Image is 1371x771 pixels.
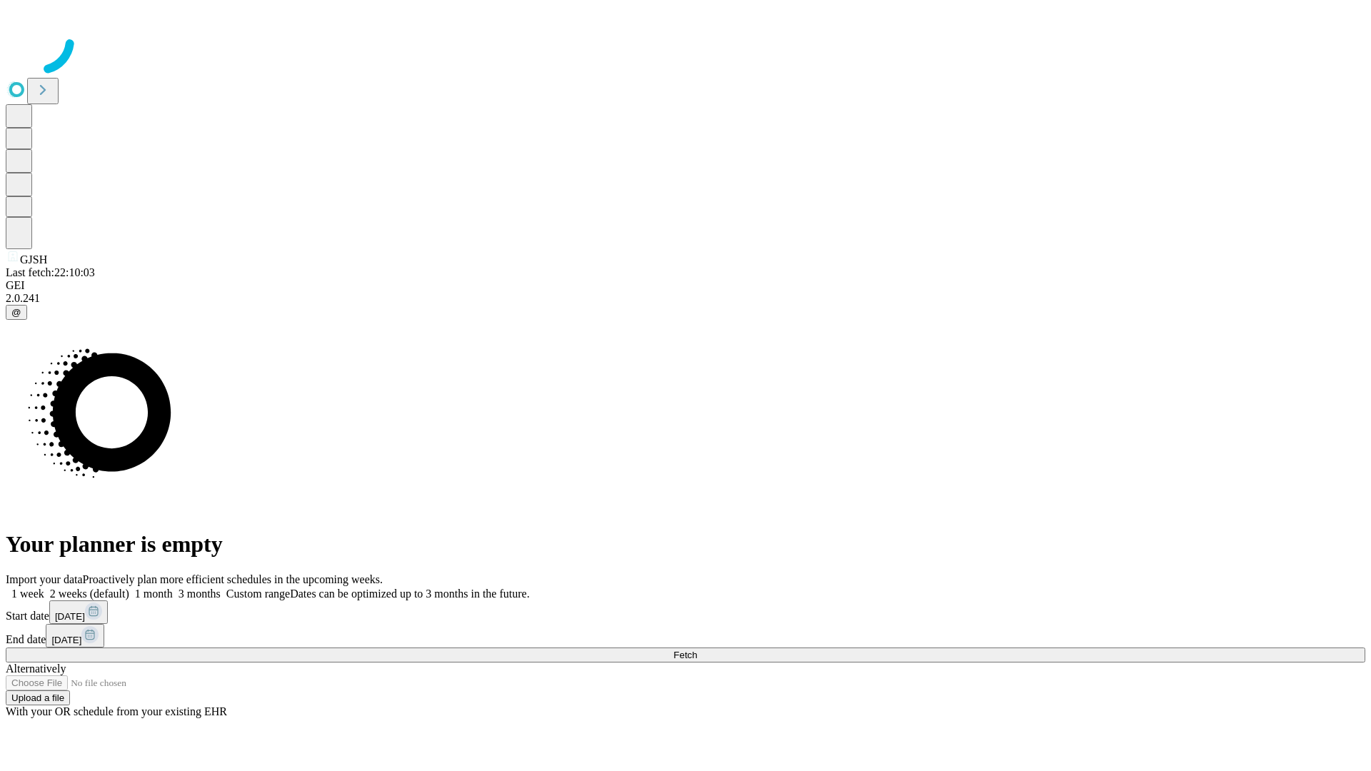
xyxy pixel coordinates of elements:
[11,588,44,600] span: 1 week
[6,647,1365,662] button: Fetch
[50,588,129,600] span: 2 weeks (default)
[6,531,1365,558] h1: Your planner is empty
[55,611,85,622] span: [DATE]
[49,600,108,624] button: [DATE]
[6,573,83,585] span: Import your data
[226,588,290,600] span: Custom range
[6,266,95,278] span: Last fetch: 22:10:03
[6,600,1365,624] div: Start date
[6,292,1365,305] div: 2.0.241
[6,705,227,717] span: With your OR schedule from your existing EHR
[83,573,383,585] span: Proactively plan more efficient schedules in the upcoming weeks.
[6,305,27,320] button: @
[6,690,70,705] button: Upload a file
[179,588,221,600] span: 3 months
[20,253,47,266] span: GJSH
[6,662,66,675] span: Alternatively
[290,588,529,600] span: Dates can be optimized up to 3 months in the future.
[11,307,21,318] span: @
[46,624,104,647] button: [DATE]
[51,635,81,645] span: [DATE]
[135,588,173,600] span: 1 month
[673,650,697,660] span: Fetch
[6,279,1365,292] div: GEI
[6,624,1365,647] div: End date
